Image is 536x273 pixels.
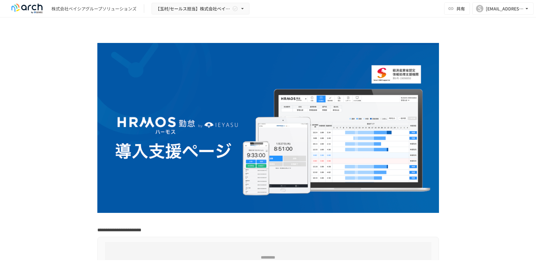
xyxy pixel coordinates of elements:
button: S[EMAIL_ADDRESS][DOMAIN_NAME] [472,2,534,15]
span: 共有 [456,5,465,12]
span: 【玉村/セールス担当】株式会社ベイシアグループソリューションズ様_導入支援サポート [156,5,231,13]
img: logo-default@2x-9cf2c760.svg [7,4,47,13]
button: 【玉村/セールス担当】株式会社ベイシアグループソリューションズ様_導入支援サポート [152,3,249,15]
div: 株式会社ベイシアグループソリューションズ [51,6,137,12]
img: l0mbyLEhUrASHL3jmzuuxFt4qdie8HDrPVHkIveOjLi [97,43,439,213]
button: 共有 [444,2,470,15]
div: [EMAIL_ADDRESS][DOMAIN_NAME] [486,5,524,13]
div: S [476,5,483,12]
